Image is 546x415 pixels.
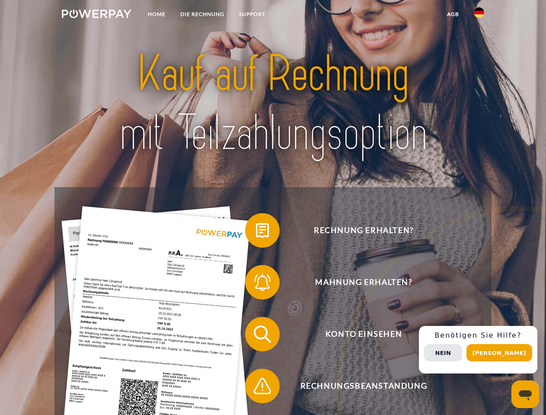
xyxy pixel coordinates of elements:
span: Konto einsehen [258,317,469,351]
img: qb_search.svg [252,323,273,345]
a: agb [440,6,466,22]
span: Rechnung erhalten? [258,213,469,248]
h3: Benötigen Sie Hilfe? [424,331,532,340]
img: qb_bill.svg [252,220,273,241]
button: [PERSON_NAME] [466,344,532,361]
button: Nein [424,344,462,361]
span: Mahnung erhalten? [258,265,469,300]
img: de [474,7,484,18]
a: SUPPORT [232,6,273,22]
button: Rechnungsbeanstandung [245,369,470,403]
button: Mahnung erhalten? [245,265,470,300]
button: Konto einsehen [245,317,470,351]
img: qb_bell.svg [252,271,273,293]
button: Rechnung erhalten? [245,213,470,248]
img: logo-powerpay-white.svg [62,10,131,18]
div: Schnellhilfe [419,326,537,373]
a: Home [140,6,173,22]
a: DIE RECHNUNG [173,6,232,22]
iframe: Schaltfläche zum Öffnen des Messaging-Fensters [511,380,539,408]
img: title-powerpay_de.svg [83,41,463,166]
span: Rechnungsbeanstandung [258,369,469,403]
img: qb_warning.svg [252,375,273,397]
